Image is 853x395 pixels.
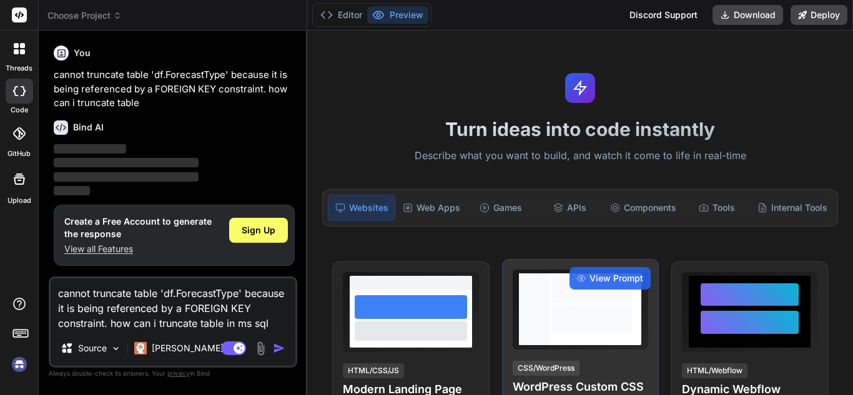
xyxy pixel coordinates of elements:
h6: Bind AI [73,121,104,134]
button: Preview [367,6,428,24]
div: Discord Support [622,5,705,25]
label: Upload [7,195,31,206]
h1: Create a Free Account to generate the response [64,215,212,240]
span: privacy [167,369,190,377]
p: Always double-check its answers. Your in Bind [49,368,297,379]
div: Web Apps [398,195,465,221]
p: cannot truncate table 'df.ForecastType' because it is being referenced by a FOREIGN KEY constrain... [54,68,295,110]
span: ‌ [54,158,199,167]
span: View Prompt [589,272,643,285]
div: APIs [536,195,603,221]
p: Describe what you want to build, and watch it come to life in real-time [315,148,846,164]
img: signin [9,354,30,375]
span: Sign Up [242,224,275,237]
p: View all Features [64,243,212,255]
h1: Turn ideas into code instantly [315,118,846,140]
span: ‌ [54,186,90,195]
button: Deploy [791,5,847,25]
div: Games [468,195,534,221]
div: Components [605,195,681,221]
img: Pick Models [111,343,121,354]
button: Download [712,5,783,25]
span: Choose Project [47,9,122,22]
div: HTML/CSS/JS [343,363,404,378]
img: Claude 4 Sonnet [134,342,147,354]
div: Tools [684,195,750,221]
h6: You [74,47,91,59]
button: Editor [315,6,367,24]
img: icon [273,342,285,354]
div: HTML/Webflow [682,363,747,378]
span: ‌ [54,172,199,182]
div: Internal Tools [752,195,832,221]
textarea: cannot truncate table 'df.ForecastType' because it is being referenced by a FOREIGN KEY constrain... [51,278,295,331]
div: CSS/WordPress [513,361,579,376]
label: code [11,105,28,115]
div: Websites [328,195,395,221]
label: GitHub [7,149,31,159]
label: threads [6,63,32,74]
span: ‌ [54,144,126,154]
p: [PERSON_NAME] 4 S.. [152,342,245,354]
p: Source [78,342,107,354]
img: attachment [254,341,268,356]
